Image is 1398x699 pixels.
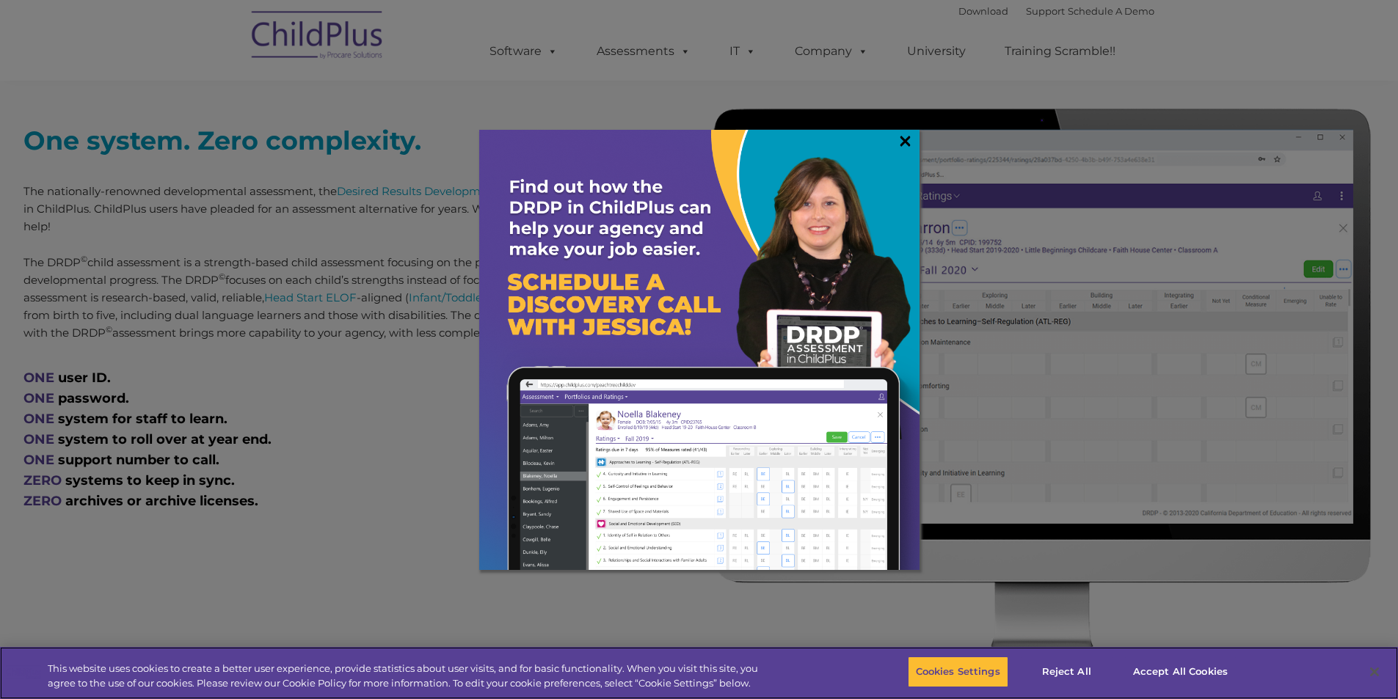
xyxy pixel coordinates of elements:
a: × [897,133,914,148]
button: Cookies Settings [908,656,1008,687]
div: This website uses cookies to create a better user experience, provide statistics about user visit... [48,662,769,690]
button: Reject All [1021,656,1113,687]
button: Accept All Cookies [1125,656,1236,687]
button: Close [1358,656,1391,688]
